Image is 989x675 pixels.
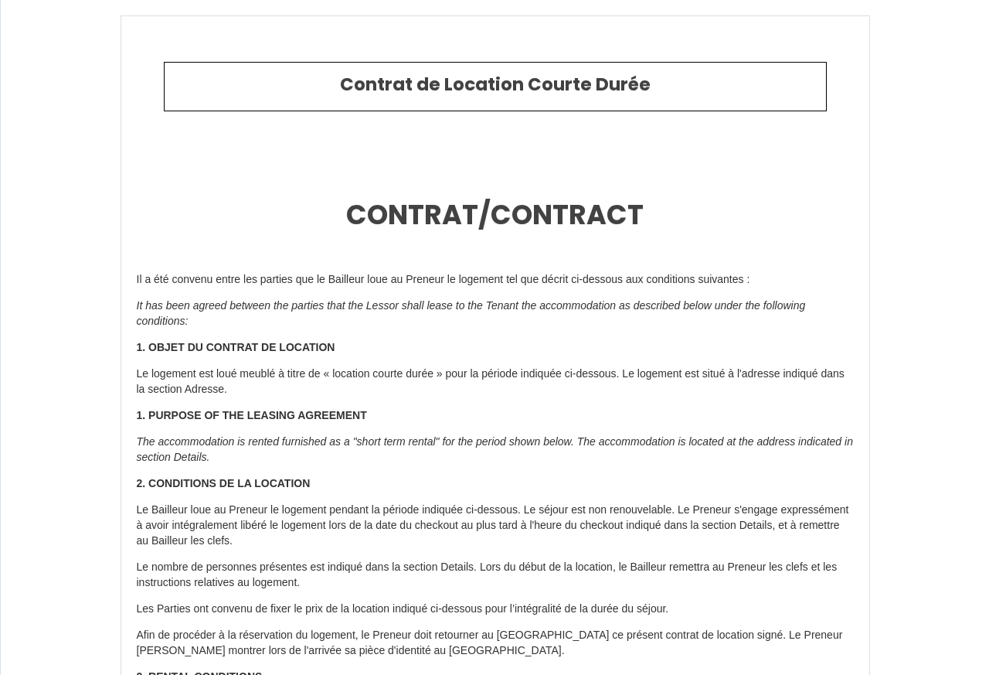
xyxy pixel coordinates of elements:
p: Le logement est loué meublé à titre de « location courte durée » pour la période indiquée ci-dess... [137,366,854,397]
em: The accommodation is rented furnished as a "short term rental" for the period shown below. The ac... [137,435,853,463]
strong: 1. OBJET DU CONTRAT DE LOCATION [137,341,335,353]
em: It has been agreed between the parties that the Lessor shall lease to the Tenant the accommodatio... [137,299,806,327]
p: Afin de procéder à la réservation du logement, le Preneur doit retourner au [GEOGRAPHIC_DATA] ce ... [137,628,854,659]
strong: 1. PURPOSE OF THE LEASING AGREEMENT [137,409,367,421]
strong: 2. CONDITIONS DE LA LOCATION [137,477,311,489]
p: Les Parties ont convenu de fixer le prix de la location indiqué ci-dessous pour l’intégralité de ... [137,602,854,617]
p: Le nombre de personnes présentes est indiqué dans la section Details. Lors du début de la locatio... [137,560,854,591]
p: Il a été convenu entre les parties que le Bailleur loue au Preneur le logement tel que décrit ci-... [137,272,854,288]
p: Le Bailleur loue au Preneur le logement pendant la période indiquée ci-dessous. Le séjour est non... [137,503,854,549]
h1: CONTRAT/CONTRACT [137,169,854,261]
h2: Contrat de Location Courte Durée [176,74,814,96]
